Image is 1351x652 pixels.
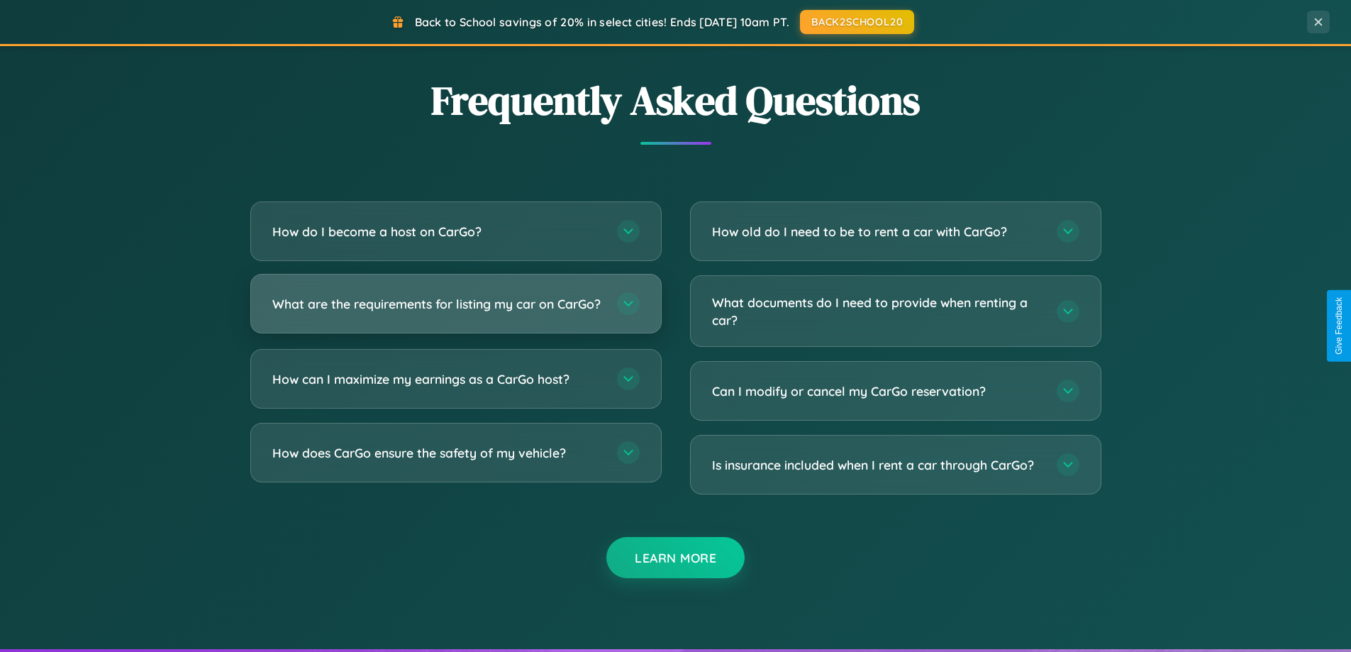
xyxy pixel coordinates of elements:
[800,10,914,34] button: BACK2SCHOOL20
[415,15,789,29] span: Back to School savings of 20% in select cities! Ends [DATE] 10am PT.
[1334,297,1344,355] div: Give Feedback
[712,456,1043,474] h3: Is insurance included when I rent a car through CarGo?
[272,444,603,462] h3: How does CarGo ensure the safety of my vehicle?
[606,537,745,578] button: Learn More
[272,223,603,241] h3: How do I become a host on CarGo?
[250,73,1101,128] h2: Frequently Asked Questions
[272,370,603,388] h3: How can I maximize my earnings as a CarGo host?
[712,223,1043,241] h3: How old do I need to be to rent a car with CarGo?
[712,382,1043,400] h3: Can I modify or cancel my CarGo reservation?
[712,294,1043,328] h3: What documents do I need to provide when renting a car?
[272,295,603,313] h3: What are the requirements for listing my car on CarGo?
